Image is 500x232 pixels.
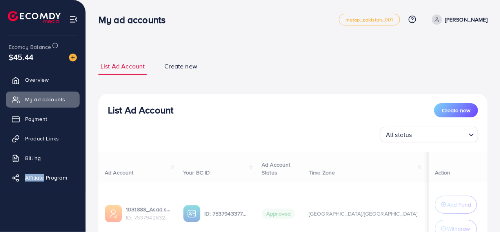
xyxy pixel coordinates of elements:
span: My ad accounts [25,95,65,103]
span: Overview [25,76,49,84]
img: image [69,54,77,61]
h3: List Ad Account [108,104,173,116]
span: $45.44 [9,51,33,63]
a: [PERSON_NAME] [429,14,487,25]
a: My ad accounts [6,92,80,107]
span: Create new [164,62,197,71]
span: Ecomdy Balance [9,43,51,51]
span: List Ad Account [100,62,145,71]
span: Create new [442,106,470,114]
span: Billing [25,154,41,162]
div: Search for option [380,127,478,142]
span: metap_pakistan_001 [345,17,393,22]
a: Billing [6,150,80,166]
span: All status [384,129,414,140]
a: Product Links [6,131,80,146]
input: Search for option [415,128,465,140]
a: Overview [6,72,80,88]
iframe: Chat [467,197,494,226]
img: logo [8,11,61,23]
a: Payment [6,111,80,127]
p: [PERSON_NAME] [445,15,487,24]
h3: My ad accounts [98,14,172,25]
a: metap_pakistan_001 [339,14,400,25]
span: Affiliate Program [25,174,67,182]
span: Payment [25,115,47,123]
button: Create new [434,103,478,117]
span: Product Links [25,135,59,142]
img: menu [69,15,78,24]
a: Affiliate Program [6,170,80,185]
